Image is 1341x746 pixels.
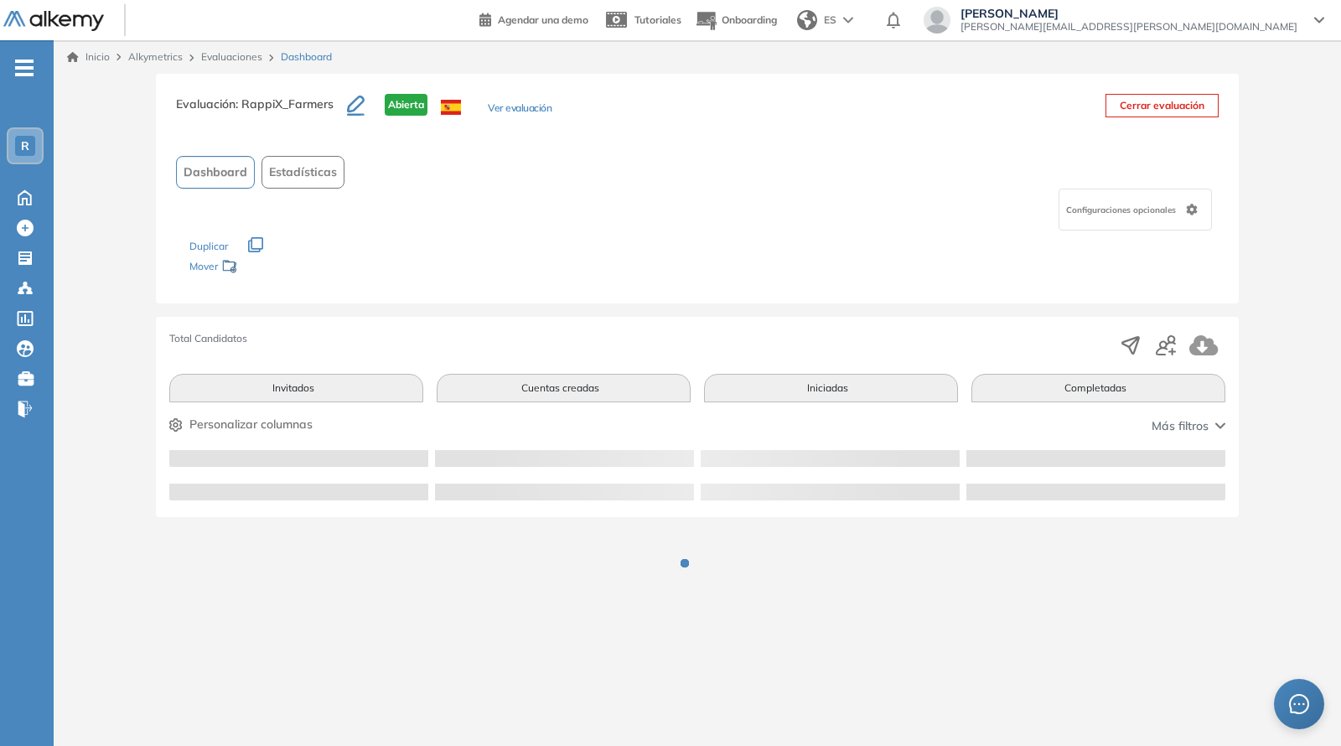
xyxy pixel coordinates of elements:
img: Logo [3,11,104,32]
div: Mover [189,252,357,283]
i: - [15,66,34,70]
img: arrow [843,17,853,23]
button: Más filtros [1152,417,1225,435]
button: Onboarding [695,3,777,39]
button: Invitados [169,374,423,402]
span: R [21,139,29,153]
span: Tutoriales [634,13,681,26]
span: [PERSON_NAME] [960,7,1297,20]
h3: Evaluación [176,94,347,129]
span: Dashboard [184,163,247,181]
span: [PERSON_NAME][EMAIL_ADDRESS][PERSON_NAME][DOMAIN_NAME] [960,20,1297,34]
button: Cerrar evaluación [1105,94,1219,117]
button: Dashboard [176,156,255,189]
button: Personalizar columnas [169,416,313,433]
span: Personalizar columnas [189,416,313,433]
span: Más filtros [1152,417,1209,435]
img: world [797,10,817,30]
span: Alkymetrics [128,50,183,63]
span: Configuraciones opcionales [1066,204,1179,216]
span: Duplicar [189,240,228,252]
button: Estadísticas [261,156,344,189]
button: Ver evaluación [488,101,551,118]
a: Inicio [67,49,110,65]
span: ES [824,13,836,28]
span: Estadísticas [269,163,337,181]
button: Iniciadas [704,374,958,402]
span: Dashboard [281,49,332,65]
span: Total Candidatos [169,331,247,346]
span: message [1289,694,1309,714]
span: : RappiX_Farmers [236,96,334,111]
button: Completadas [971,374,1225,402]
img: ESP [441,100,461,115]
span: Abierta [385,94,427,116]
span: Agendar una demo [498,13,588,26]
a: Evaluaciones [201,50,262,63]
a: Agendar una demo [479,8,588,28]
span: Onboarding [722,13,777,26]
button: Cuentas creadas [437,374,691,402]
div: Configuraciones opcionales [1059,189,1212,231]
